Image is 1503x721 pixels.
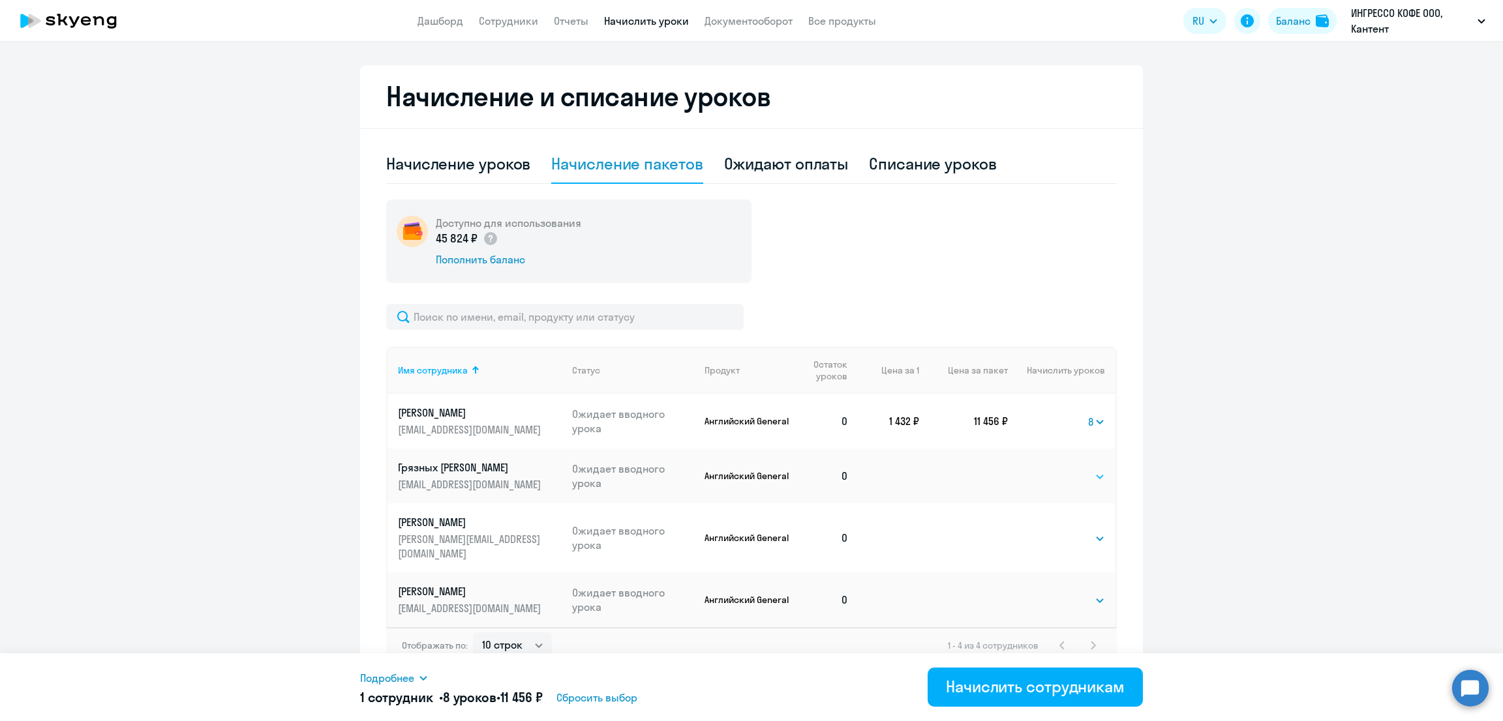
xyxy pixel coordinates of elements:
a: Грязных [PERSON_NAME][EMAIL_ADDRESS][DOMAIN_NAME] [398,460,562,492]
a: Отчеты [554,14,588,27]
span: Отображать по: [402,640,468,651]
p: [EMAIL_ADDRESS][DOMAIN_NAME] [398,477,544,492]
div: Списание уроков [869,153,997,174]
p: 45 824 ₽ [436,230,498,247]
button: ИНГРЕССО КОФЕ ООО, Кантент [1344,5,1492,37]
p: ИНГРЕССО КОФЕ ООО, Кантент [1351,5,1472,37]
a: [PERSON_NAME][EMAIL_ADDRESS][DOMAIN_NAME] [398,405,562,437]
p: Ожидает вводного урока [572,523,695,552]
th: Начислить уроков [1008,347,1116,394]
p: Грязных [PERSON_NAME] [398,460,544,475]
p: [PERSON_NAME] [398,515,544,529]
p: Английский General [705,470,793,482]
p: Ожидает вводного урока [572,407,695,435]
div: Статус [572,364,600,376]
p: Английский General [705,532,793,544]
span: 8 уроков [443,689,496,705]
a: [PERSON_NAME][PERSON_NAME][EMAIL_ADDRESS][DOMAIN_NAME] [398,515,562,561]
button: Балансbalance [1268,8,1337,34]
div: Ожидают оплаты [724,153,849,174]
p: [PERSON_NAME][EMAIL_ADDRESS][DOMAIN_NAME] [398,532,544,561]
td: 0 [793,394,859,449]
th: Цена за 1 [859,347,919,394]
span: Подробнее [360,670,414,686]
a: Начислить уроки [604,14,689,27]
div: Имя сотрудника [398,364,562,376]
div: Начисление пакетов [551,153,703,174]
div: Статус [572,364,695,376]
div: Начислить сотрудникам [946,676,1125,697]
h5: Доступно для использования [436,216,581,230]
td: 1 432 ₽ [859,394,919,449]
h5: 1 сотрудник • • [360,688,542,707]
p: Английский General [705,415,793,427]
p: [EMAIL_ADDRESS][DOMAIN_NAME] [398,422,544,437]
div: Начисление уроков [386,153,530,174]
a: Все продукты [808,14,876,27]
span: Сбросить выбор [556,690,637,705]
div: Продукт [705,364,793,376]
div: Остаток уроков [803,359,859,382]
a: Документооборот [705,14,793,27]
div: Имя сотрудника [398,364,468,376]
img: balance [1316,14,1329,27]
a: Дашборд [417,14,463,27]
p: [PERSON_NAME] [398,584,544,598]
span: RU [1192,13,1204,29]
p: Ожидает вводного урока [572,585,695,614]
span: Остаток уроков [803,359,847,382]
div: Продукт [705,364,740,376]
td: 0 [793,449,859,503]
h2: Начисление и списание уроков [386,81,1117,112]
button: RU [1183,8,1226,34]
th: Цена за пакет [919,347,1008,394]
a: Сотрудники [479,14,538,27]
div: Баланс [1276,13,1311,29]
a: [PERSON_NAME][EMAIL_ADDRESS][DOMAIN_NAME] [398,584,562,615]
p: Ожидает вводного урока [572,462,695,490]
p: Английский General [705,594,793,606]
p: [PERSON_NAME] [398,405,544,420]
p: [EMAIL_ADDRESS][DOMAIN_NAME] [398,601,544,615]
span: 11 456 ₽ [500,689,543,705]
span: 1 - 4 из 4 сотрудников [948,640,1039,651]
div: Пополнить баланс [436,252,581,267]
td: 0 [793,503,859,572]
input: Поиск по имени, email, продукту или статусу [386,304,744,330]
img: wallet-circle.png [397,216,428,247]
td: 11 456 ₽ [919,394,1008,449]
td: 0 [793,572,859,627]
button: Начислить сотрудникам [928,668,1143,707]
